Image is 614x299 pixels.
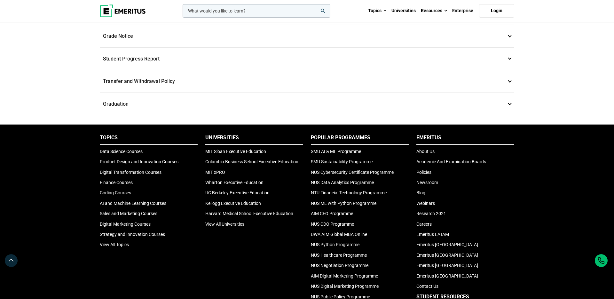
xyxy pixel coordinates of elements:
[205,190,270,195] a: UC Berkeley Executive Education
[205,149,266,154] a: MIT Sloan Executive Education
[416,273,478,279] a: Emeritus [GEOGRAPHIC_DATA]
[311,159,373,164] a: SMU Sustainability Programme
[416,201,435,206] a: Webinars
[416,211,446,216] a: Research 2021
[416,242,478,247] a: Emeritus [GEOGRAPHIC_DATA]
[416,180,438,185] a: Newsroom
[311,232,367,237] a: UWA AIM Global MBA Online
[100,48,514,70] p: Student Progress Report
[100,149,143,154] a: Data Science Courses
[100,70,514,93] p: Transfer and Withdrawal Policy
[311,211,353,216] a: AIM CEO Programme
[100,242,129,247] a: View All Topics
[416,253,478,258] a: Emeritus [GEOGRAPHIC_DATA]
[205,211,293,216] a: Harvard Medical School Executive Education
[183,4,330,18] input: woocommerce-product-search-field-0
[311,190,387,195] a: NTU Financial Technology Programme
[205,180,264,185] a: Wharton Executive Education
[311,242,359,247] a: NUS Python Programme
[416,263,478,268] a: Emeritus [GEOGRAPHIC_DATA]
[311,253,367,258] a: NUS Healthcare Programme
[205,170,225,175] a: MIT xPRO
[311,201,376,206] a: NUS ML with Python Programme
[100,25,514,47] p: Grade Notice
[205,201,261,206] a: Kellogg Executive Education
[100,232,165,237] a: Strategy and Innovation Courses
[100,211,157,216] a: Sales and Marketing Courses
[100,170,161,175] a: Digital Transformation Courses
[100,222,151,227] a: Digital Marketing Courses
[311,284,379,289] a: NUS Digital Marketing Programme
[311,180,374,185] a: NUS Data Analytics Programme
[311,170,394,175] a: NUS Cybersecurity Certificate Programme
[416,149,435,154] a: About Us
[311,273,378,279] a: AIM Digital Marketing Programme
[416,159,486,164] a: Academic And Examination Boards
[100,201,166,206] a: AI and Machine Learning Courses
[416,170,431,175] a: Policies
[416,284,438,289] a: Contact Us
[311,222,354,227] a: NUS CDO Programme
[311,149,361,154] a: SMU AI & ML Programme
[416,232,449,237] a: Emeritus LATAM
[416,190,425,195] a: Blog
[311,263,368,268] a: NUS Negotiation Programme
[205,222,244,227] a: View All Universities
[100,159,178,164] a: Product Design and Innovation Courses
[100,180,133,185] a: Finance Courses
[205,159,298,164] a: Columbia Business School Executive Education
[100,93,514,115] p: Graduation
[100,190,131,195] a: Coding Courses
[479,4,514,18] a: Login
[416,222,432,227] a: Careers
